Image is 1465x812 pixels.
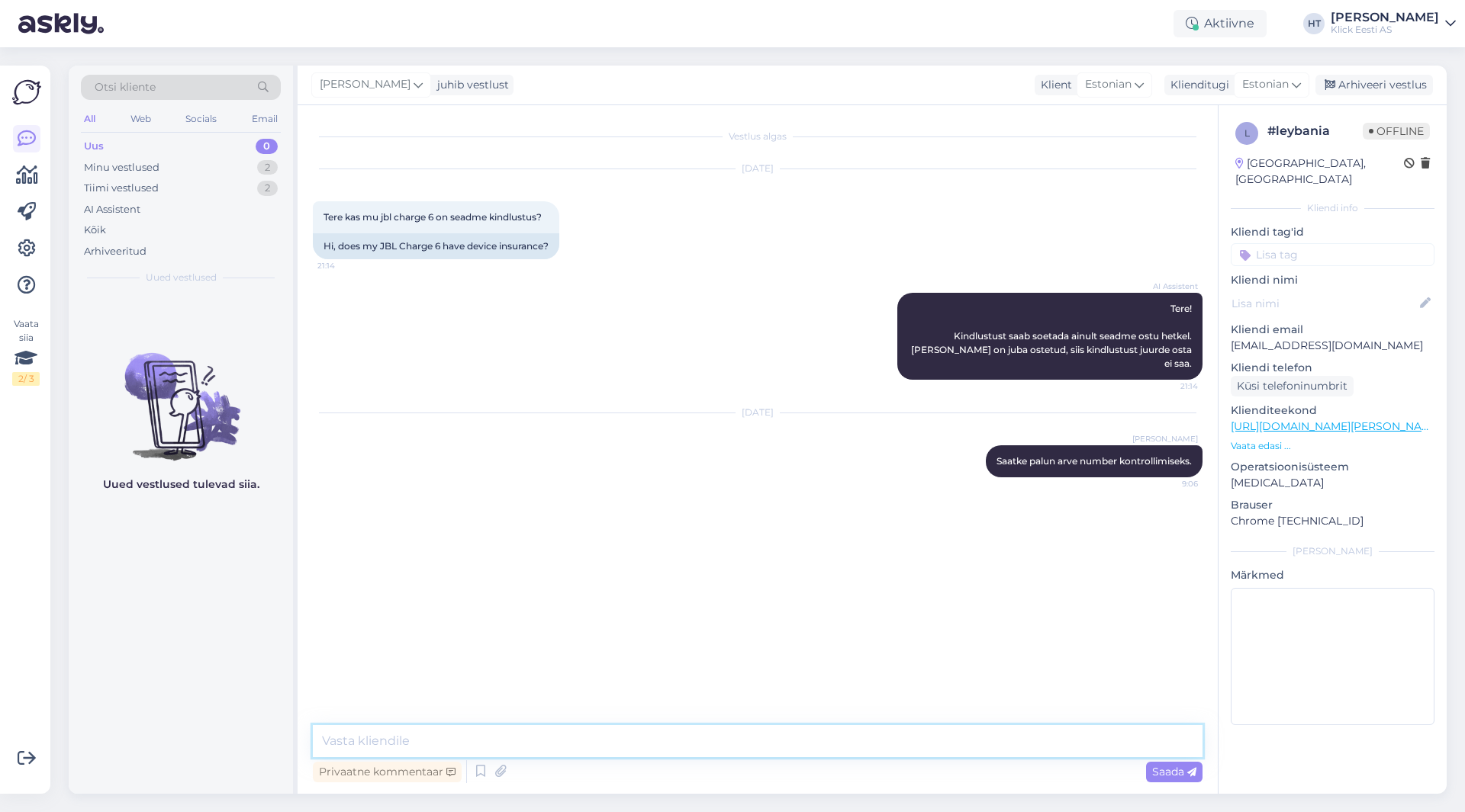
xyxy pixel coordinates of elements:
span: [PERSON_NAME] [320,76,411,93]
a: [URL][DOMAIN_NAME][PERSON_NAME] [1231,419,1441,433]
span: AI Assistent [1141,281,1198,292]
div: juhib vestlust [431,77,509,93]
p: Kliendi nimi [1231,272,1434,288]
div: [PERSON_NAME] [1331,11,1439,24]
div: Vestlus algas [313,130,1203,143]
span: 9:06 [1141,478,1198,489]
div: Email [249,109,281,129]
div: Arhiveeri vestlus [1315,75,1433,95]
div: Kliendi info [1231,201,1434,215]
div: AI Assistent [84,202,140,217]
span: Saada [1152,765,1196,778]
span: Uued vestlused [146,271,217,284]
span: Saatke palun arve number kontrollimiseks. [997,455,1192,467]
div: Arhiveeritud [84,244,146,259]
div: Uus [84,139,104,154]
div: All [81,109,98,129]
div: Klick Eesti AS [1331,24,1439,36]
div: Klient [1035,77,1072,93]
div: Kõik [84,223,106,238]
div: Web [127,109,154,129]
span: Otsi kliente [95,79,156,95]
div: 0 [256,139,278,154]
p: Chrome [TECHNICAL_ID] [1231,513,1434,529]
div: Aktiivne [1174,10,1267,37]
div: [GEOGRAPHIC_DATA], [GEOGRAPHIC_DATA] [1235,156,1404,188]
p: Kliendi tag'id [1231,224,1434,240]
span: l [1244,127,1250,139]
img: Askly Logo [12,78,41,107]
span: 21:14 [317,260,375,271]
div: 2 [257,181,278,196]
p: [EMAIL_ADDRESS][DOMAIN_NAME] [1231,338,1434,354]
div: Hi, does my JBL Charge 6 have device insurance? [313,233,559,259]
p: [MEDICAL_DATA] [1231,475,1434,491]
div: Socials [182,109,220,129]
p: Märkmed [1231,567,1434,583]
p: Operatsioonisüsteem [1231,459,1434,475]
div: [PERSON_NAME] [1231,544,1434,558]
p: Uued vestlused tulevad siia. [103,477,259,493]
p: Kliendi telefon [1231,360,1434,376]
div: 2 [257,160,278,175]
div: [DATE] [313,162,1203,175]
img: No chats [69,326,293,463]
input: Lisa nimi [1232,295,1417,312]
span: 21:14 [1141,380,1198,392]
span: Estonian [1085,76,1132,93]
div: HT [1303,13,1325,34]
span: Estonian [1242,76,1289,93]
input: Lisa tag [1231,243,1434,266]
span: Tere kas mu jbl charge 6 on seadme kindlustus? [324,211,542,223]
p: Kliendi email [1231,322,1434,338]
div: Minu vestlused [84,160,159,175]
span: Offline [1363,123,1430,140]
div: # leybania [1267,122,1363,140]
span: [PERSON_NAME] [1132,433,1198,445]
div: Privaatne kommentaar [313,762,462,782]
p: Vaata edasi ... [1231,439,1434,453]
div: Küsi telefoninumbrit [1231,376,1354,396]
div: Klienditugi [1164,77,1229,93]
p: Klienditeekond [1231,403,1434,419]
span: Tere! Kindlustust saab soetada ainult seadme ostu hetkel. [PERSON_NAME] on juba ostetud, siis kin... [911,303,1194,369]
div: Tiimi vestlused [84,181,159,196]
a: [PERSON_NAME]Klick Eesti AS [1331,11,1456,36]
p: Brauser [1231,497,1434,513]
div: [DATE] [313,406,1203,419]
div: 2 / 3 [12,372,40,386]
div: Vaata siia [12,317,40,386]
